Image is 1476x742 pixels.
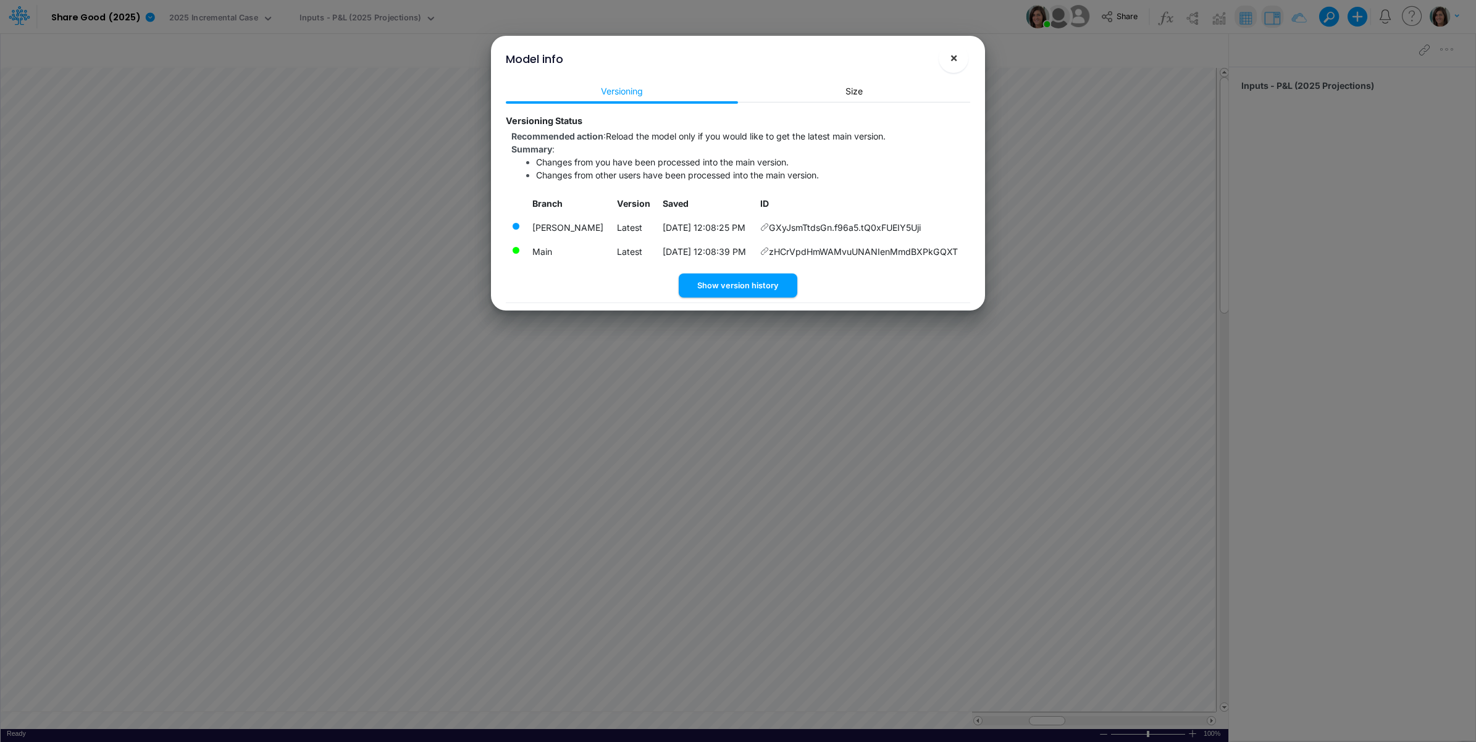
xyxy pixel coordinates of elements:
[939,43,968,73] button: Close
[506,51,563,67] div: Model info
[657,240,755,264] td: Local date/time when this version was saved
[511,144,552,154] strong: Summary
[657,215,755,240] td: Local date/time when this version was saved
[536,170,819,180] span: Changes from other users have been processed into the main version.
[511,131,886,141] span: :
[760,221,769,234] span: Copy hyperlink to this version of the model
[506,115,582,126] strong: Versioning Status
[755,240,970,264] td: zHCrVpdHmWAMvuUNANIenMmdBXPkGQXT
[760,245,769,258] span: Copy hyperlink to this version of the model
[611,240,657,264] td: Latest
[536,157,789,167] span: Changes from you have been processed into the main version.
[527,240,611,264] td: Latest merged version
[950,50,958,65] span: ×
[511,131,603,141] strong: Recommended action
[527,215,611,240] td: Model version currently loaded
[506,80,738,102] a: Versioning
[606,131,886,141] span: Reload the model only if you would like to get the latest main version.
[679,273,797,298] button: Show version history
[511,222,521,231] div: The changes in this model version have been processed into the latest main version
[657,192,755,216] th: Local date/time when this version was saved
[755,192,970,216] th: ID
[611,215,657,240] td: Latest
[511,246,521,255] div: There are no pending changes currently being processed
[527,192,611,216] th: Branch
[611,192,657,216] th: Version
[738,80,970,102] a: Size
[511,143,970,156] div: :
[769,221,921,234] span: GXyJsmTtdsGn.f96a5.tQ0xFUEIY5Uji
